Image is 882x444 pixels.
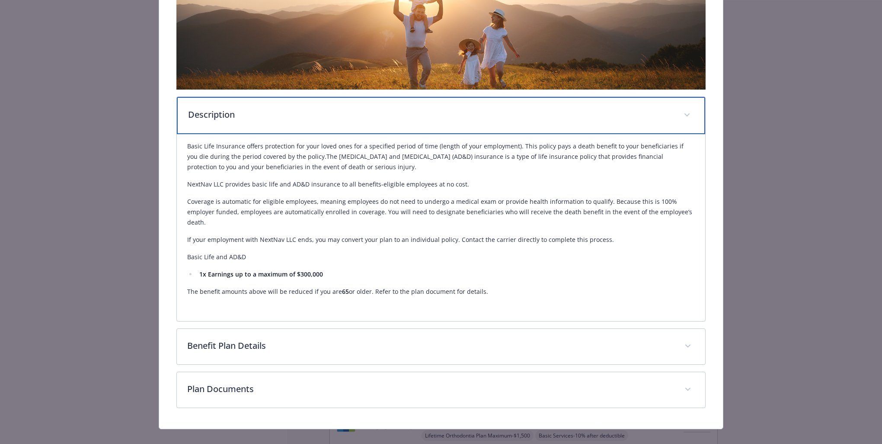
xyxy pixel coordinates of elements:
p: Description [188,108,673,121]
div: Description [177,134,705,321]
p: The benefit amounts above will be reduced if you are or older. Refer to the plan document for det... [187,286,695,297]
p: Basic Life Insurance offers protection for your loved ones for a specified period of time (length... [187,141,695,172]
p: NextNav LLC provides basic life and AD&D insurance to all benefits-eligible employees at no cost. [187,179,695,190]
div: Description [177,97,705,134]
p: Plan Documents [187,383,674,396]
p: Coverage is automatic for eligible employees, meaning employees do not need to undergo a medical ... [187,196,695,228]
strong: 1x Earnings up to a maximum of $300,000 [199,270,323,278]
p: If your employment with NextNav LLC ends, you may convert your plan to an individual policy. Cont... [187,235,695,245]
strong: 65 [342,287,349,296]
div: Benefit Plan Details [177,329,705,364]
p: Basic Life and AD&D [187,252,695,262]
p: Benefit Plan Details [187,339,674,352]
div: Plan Documents [177,372,705,408]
